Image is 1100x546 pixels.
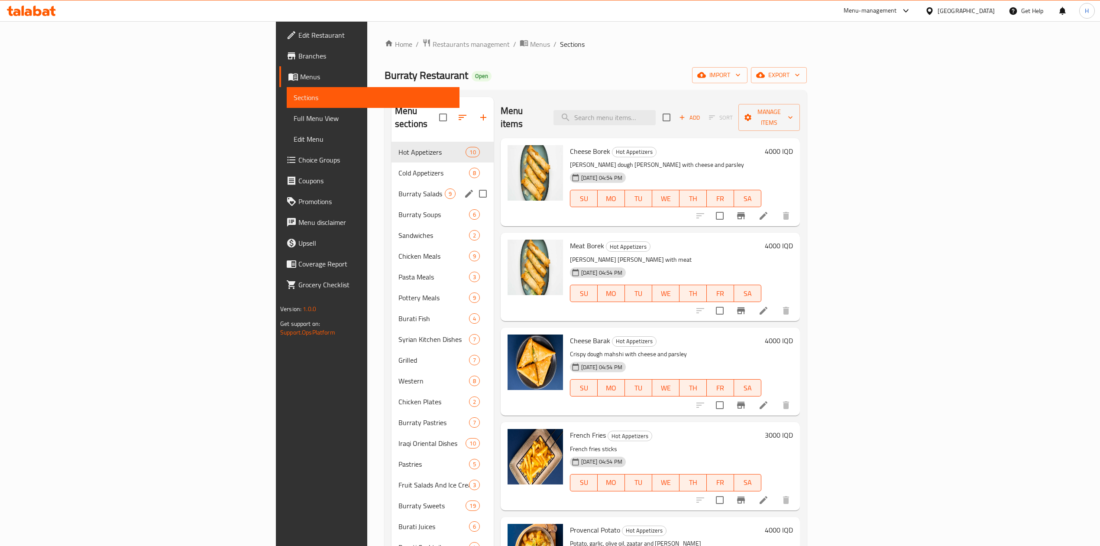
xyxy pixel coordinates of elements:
span: 19 [466,502,479,510]
button: import [692,67,747,83]
span: Pottery Meals [398,292,469,303]
span: H [1085,6,1089,16]
div: Syrian Kitchen Dishes7 [391,329,494,350]
a: Edit menu item [758,495,769,505]
button: WE [652,379,679,396]
button: TH [679,190,707,207]
span: Select section first [703,111,738,124]
a: Menu disclaimer [279,212,459,233]
span: Grocery Checklist [298,279,453,290]
button: TU [625,190,652,207]
span: Sections [294,92,453,103]
span: [DATE] 04:54 PM [578,174,626,182]
div: Hot Appetizers [612,336,657,347]
button: delete [776,300,796,321]
span: Burraty Pastries [398,417,469,428]
span: Pastries [398,459,469,469]
button: FR [707,474,734,491]
div: Pottery Meals9 [391,287,494,308]
span: Iraqi Oriental Dishes [398,438,466,448]
h6: 4000 IQD [765,524,793,536]
span: Menus [300,71,453,82]
button: WE [652,285,679,302]
div: Hot Appetizers10 [391,142,494,162]
div: items [469,376,480,386]
span: Promotions [298,196,453,207]
span: Upsell [298,238,453,248]
input: search [553,110,656,125]
button: SU [570,474,598,491]
img: Meat Borek [508,240,563,295]
a: Edit menu item [758,305,769,316]
img: French Fries [508,429,563,484]
span: 7 [469,356,479,364]
span: Burati Juices [398,521,469,532]
button: Manage items [738,104,800,131]
button: export [751,67,807,83]
button: Branch-specific-item [731,490,751,510]
span: SA [738,287,758,300]
a: Grocery Checklist [279,274,459,295]
span: TU [628,382,649,394]
span: Hot Appetizers [606,242,650,252]
span: 6 [469,211,479,219]
span: WE [656,476,676,489]
span: Burraty Sweets [398,500,466,511]
span: Sections [560,39,585,49]
div: Sandwiches [398,230,469,240]
span: Get support on: [280,318,320,329]
span: Cold Appetizers [398,168,469,178]
span: 9 [445,190,455,198]
span: Burraty Salads [398,188,445,199]
div: Burati Juices6 [391,516,494,537]
button: delete [776,395,796,416]
span: Chicken Plates [398,396,469,407]
span: Select section [657,108,676,127]
div: Hot Appetizers [606,241,650,252]
span: Provencal Potato [570,523,620,536]
h6: 4000 IQD [765,145,793,157]
span: [DATE] 04:54 PM [578,363,626,371]
span: 3 [469,273,479,281]
span: TU [628,192,649,205]
a: Coupons [279,170,459,191]
span: TH [683,287,703,300]
span: 7 [469,335,479,344]
span: Hot Appetizers [612,336,656,346]
span: [DATE] 04:54 PM [578,269,626,277]
span: Menu disclaimer [298,217,453,227]
span: TU [628,476,649,489]
span: 10 [466,439,479,448]
p: [PERSON_NAME] dough [PERSON_NAME] with cheese and parsley [570,159,761,170]
div: Hot Appetizers [608,431,652,441]
div: Grilled7 [391,350,494,370]
span: MO [601,192,621,205]
span: Select all sections [434,108,452,127]
a: Full Menu View [287,108,459,129]
button: MO [598,474,625,491]
button: edit [463,187,476,200]
span: 8 [469,169,479,177]
a: Menus [279,66,459,87]
a: Promotions [279,191,459,212]
div: Western [398,376,469,386]
div: Pasta Meals3 [391,266,494,287]
h6: 3000 IQD [765,429,793,441]
span: 2 [469,231,479,240]
button: TU [625,285,652,302]
button: delete [776,205,796,226]
span: 10 [466,148,479,156]
span: Grilled [398,355,469,365]
div: items [469,417,480,428]
span: Choice Groups [298,155,453,165]
span: 8 [469,377,479,385]
span: Burati Fish [398,313,469,324]
a: Edit menu item [758,400,769,410]
span: Cheese Barak [570,334,610,347]
span: WE [656,382,676,394]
